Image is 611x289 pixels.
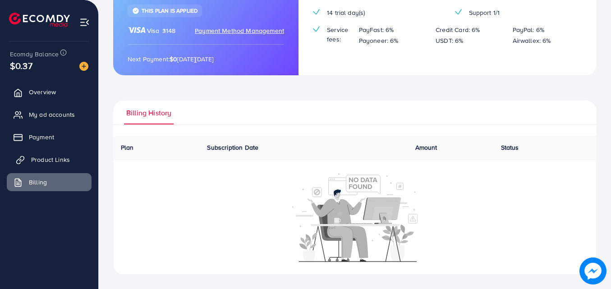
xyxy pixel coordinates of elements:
[10,59,32,72] span: $0.37
[9,13,70,27] img: logo
[170,55,177,64] strong: $0
[142,7,198,14] span: This plan is applied
[10,50,59,59] span: Ecomdy Balance
[29,110,75,119] span: My ad accounts
[579,257,606,284] img: image
[455,9,462,15] img: tick
[7,106,92,124] a: My ad accounts
[7,83,92,101] a: Overview
[126,108,171,118] span: Billing History
[79,17,90,28] img: menu
[29,178,47,187] span: Billing
[132,7,139,14] img: tick
[292,172,418,262] img: No account
[29,87,56,96] span: Overview
[7,173,92,191] a: Billing
[327,25,352,44] span: Service fees:
[513,24,545,35] p: PayPal: 6%
[327,8,365,17] span: 14 trial day(s)
[313,26,320,32] img: tick
[207,143,258,152] span: Subscription Date
[128,26,146,34] img: brand
[121,143,134,152] span: Plan
[313,9,320,15] img: tick
[79,62,88,71] img: image
[162,26,176,35] span: 3148
[195,26,284,35] span: Payment Method Management
[513,35,551,46] p: Airwallex: 6%
[7,128,92,146] a: Payment
[436,24,480,35] p: Credit Card: 6%
[7,151,92,169] a: Product Links
[31,155,70,164] span: Product Links
[128,54,284,64] p: Next Payment: [DATE][DATE]
[359,24,394,35] p: PayFast: 6%
[436,35,463,46] p: USDT: 6%
[359,35,399,46] p: Payoneer: 6%
[501,143,519,152] span: Status
[29,133,54,142] span: Payment
[147,26,160,35] span: Visa
[469,8,500,17] span: Support 1/1
[415,143,437,152] span: Amount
